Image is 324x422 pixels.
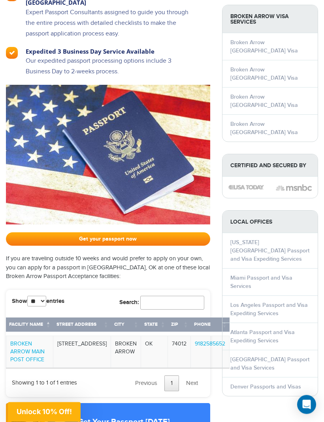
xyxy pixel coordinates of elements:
[222,211,318,233] strong: LOCAL OFFICES
[119,296,204,310] label: Search:
[27,296,46,307] select: Showentries
[191,318,230,336] th: Phone: activate to sort column ascending
[276,184,312,192] img: image description
[17,407,72,416] span: Unlock 10% Off!
[230,357,309,372] a: [GEOGRAPHIC_DATA] Passport and Visa Services
[168,336,191,368] td: 74012
[230,275,292,290] a: Miami Passport and Visa Services
[111,336,141,368] td: BROKEN ARROW
[26,47,197,56] h3: Expedited 3 Business Day Service Available
[26,56,197,85] p: Our expedited passport processing options include 3 Business Day to 2-weeks process.
[6,318,53,336] th: Facility Name: activate to sort column descending
[195,341,225,347] a: 9182585652
[222,155,318,177] strong: Certified and Secured by
[140,296,204,310] input: Search:
[26,7,197,47] p: Expert Passport Consultants assigned to guide you through the entire process with detailed checkl...
[180,376,204,392] a: Next
[230,67,298,82] a: Broken Arrow [GEOGRAPHIC_DATA] Visa
[111,318,141,336] th: City: activate to sort column ascending
[129,376,164,392] a: Previous
[230,39,298,54] a: Broken Arrow [GEOGRAPHIC_DATA] Visa
[168,318,191,336] th: Zip: activate to sort column ascending
[230,239,309,263] a: [US_STATE][GEOGRAPHIC_DATA] Passport and Visa Expediting Services
[10,341,45,363] a: BROKEN ARROW MAIN POST OFFICE
[222,6,318,34] strong: Broken Arrow Visa Services
[12,296,64,307] label: Show entries
[230,121,298,136] a: Broken Arrow [GEOGRAPHIC_DATA] Visa
[6,233,210,246] a: Get your passport now
[141,318,168,336] th: State: activate to sort column ascending
[230,329,295,344] a: Atlanta Passport and Visa Expediting Services
[6,255,210,282] p: If you are traveling outside 10 weeks and would prefer to apply on your own, you can apply for a ...
[141,336,168,368] td: OK
[8,402,81,422] div: Unlock 10% Off!
[53,336,111,368] td: [STREET_ADDRESS]
[164,376,179,392] a: 1
[297,395,316,414] div: Open Intercom Messenger
[230,384,301,390] a: Denver Passports and Visas
[6,85,210,225] img: passport-fast
[228,185,264,190] img: image description
[12,375,77,388] div: Showing 1 to 1 of 1 entries
[53,318,111,336] th: Street Address: activate to sort column ascending
[230,302,308,317] a: Los Angeles Passport and Visa Expediting Services
[230,94,298,109] a: Broken Arrow [GEOGRAPHIC_DATA] Visa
